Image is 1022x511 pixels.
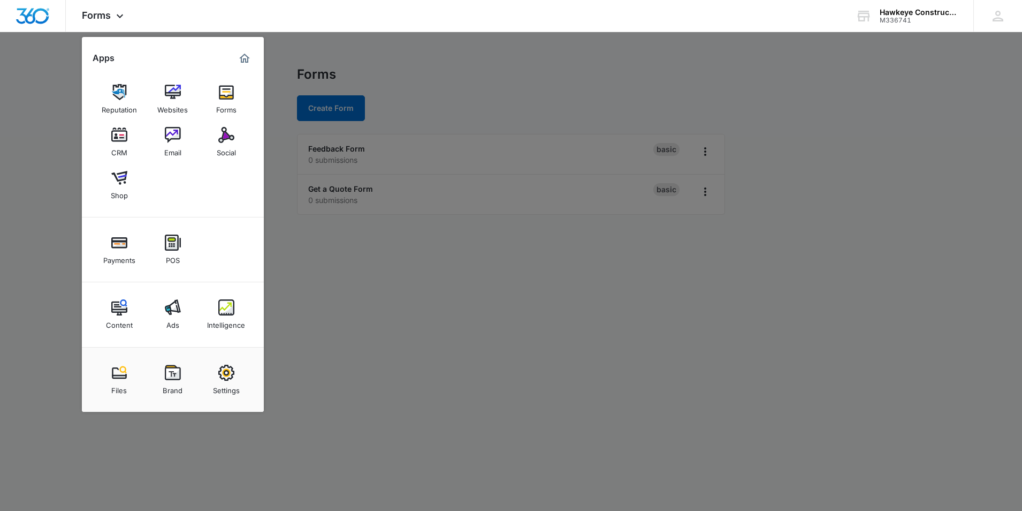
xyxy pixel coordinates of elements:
[163,381,182,395] div: Brand
[99,164,140,205] a: Shop
[152,122,193,162] a: Email
[880,17,958,24] div: account id
[216,100,237,114] div: Forms
[99,229,140,270] a: Payments
[164,143,181,157] div: Email
[206,122,247,162] a: Social
[111,186,128,200] div: Shop
[152,229,193,270] a: POS
[99,79,140,119] a: Reputation
[152,359,193,400] a: Brand
[213,381,240,395] div: Settings
[111,381,127,395] div: Files
[93,53,115,63] h2: Apps
[236,50,253,67] a: Marketing 360® Dashboard
[102,100,137,114] div: Reputation
[166,251,180,265] div: POS
[880,8,958,17] div: account name
[111,143,127,157] div: CRM
[99,359,140,400] a: Files
[99,122,140,162] a: CRM
[166,315,179,329] div: Ads
[152,79,193,119] a: Websites
[99,294,140,335] a: Content
[206,359,247,400] a: Settings
[207,315,245,329] div: Intelligence
[157,100,188,114] div: Websites
[152,294,193,335] a: Ads
[82,10,111,21] span: Forms
[206,79,247,119] a: Forms
[106,315,133,329] div: Content
[103,251,135,265] div: Payments
[217,143,236,157] div: Social
[206,294,247,335] a: Intelligence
